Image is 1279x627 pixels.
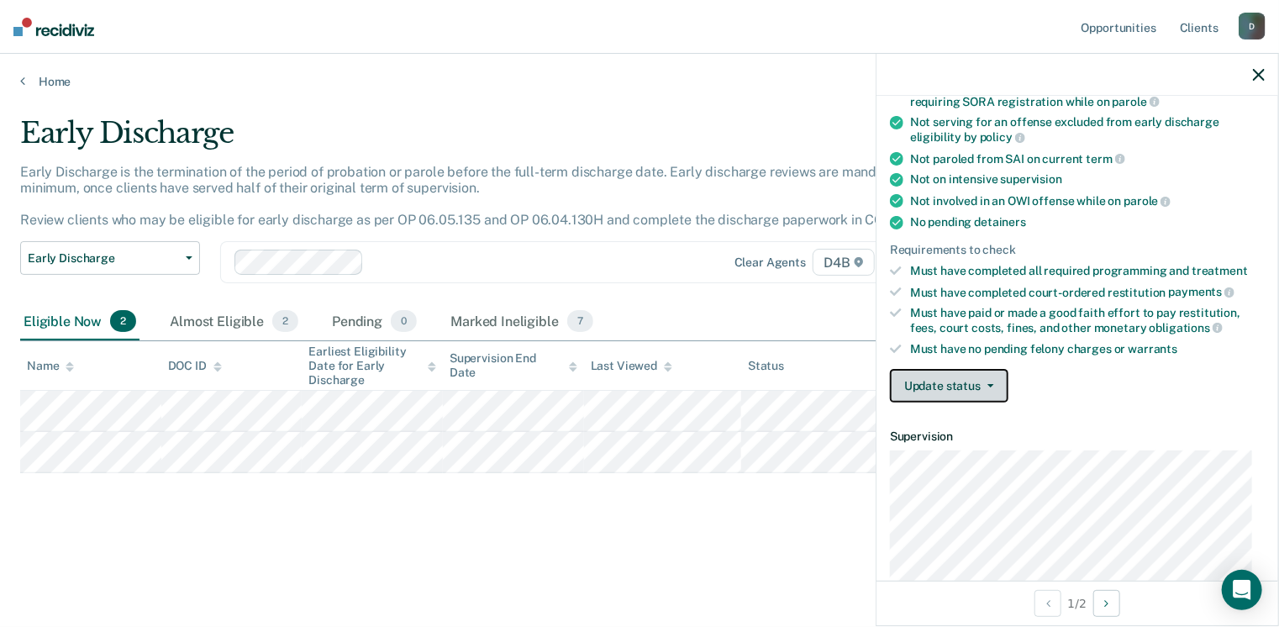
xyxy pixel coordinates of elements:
[890,243,1265,257] div: Requirements to check
[890,429,1265,444] dt: Supervision
[308,345,436,387] div: Earliest Eligibility Date for Early Discharge
[1034,590,1061,617] button: Previous Opportunity
[1093,590,1120,617] button: Next Opportunity
[876,581,1278,625] div: 1 / 2
[28,251,179,266] span: Early Discharge
[166,303,302,340] div: Almost Eligible
[391,310,417,332] span: 0
[910,172,1265,187] div: Not on intensive
[110,310,136,332] span: 2
[910,342,1265,356] div: Must have no pending felony charges or
[1192,264,1248,277] span: treatment
[168,359,222,373] div: DOC ID
[20,303,139,340] div: Eligible Now
[910,115,1265,144] div: Not serving for an offense excluded from early discharge eligibility by
[1001,172,1062,186] span: supervision
[1239,13,1266,40] div: D
[1124,194,1171,208] span: parole
[748,359,784,373] div: Status
[1222,570,1262,610] div: Open Intercom Messenger
[1087,152,1125,166] span: term
[27,359,74,373] div: Name
[910,151,1265,166] div: Not paroled from SAI on current
[20,164,924,229] p: Early Discharge is the termination of the period of probation or parole before the full-term disc...
[1113,95,1160,108] span: parole
[910,193,1265,208] div: Not involved in an OWI offense while on
[1129,342,1178,356] span: warrants
[734,256,806,270] div: Clear agents
[447,303,597,340] div: Marked Ineligible
[329,303,420,340] div: Pending
[910,264,1265,278] div: Must have completed all required programming and
[974,215,1026,229] span: detainers
[910,215,1265,229] div: No pending
[13,18,94,36] img: Recidiviz
[20,74,1259,89] a: Home
[813,249,874,276] span: D4B
[1169,285,1235,298] span: payments
[1150,321,1223,335] span: obligations
[980,130,1025,144] span: policy
[591,359,672,373] div: Last Viewed
[910,285,1265,300] div: Must have completed court-ordered restitution
[20,116,980,164] div: Early Discharge
[910,306,1265,335] div: Must have paid or made a good faith effort to pay restitution, fees, court costs, fines, and othe...
[567,310,593,332] span: 7
[450,351,577,380] div: Supervision End Date
[272,310,298,332] span: 2
[890,369,1008,403] button: Update status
